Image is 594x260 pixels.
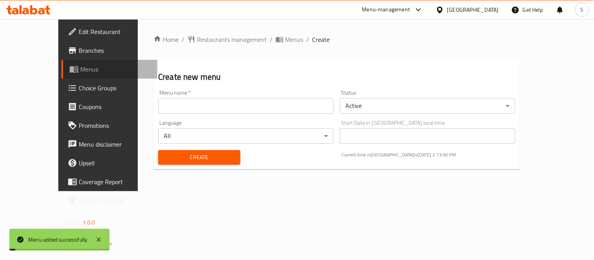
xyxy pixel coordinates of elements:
[362,5,410,14] div: Menu-management
[61,116,157,135] a: Promotions
[158,128,334,144] div: All
[79,158,151,168] span: Upsell
[79,177,151,186] span: Coverage Report
[276,35,303,44] a: Menus
[306,35,309,44] li: /
[61,135,157,154] a: Menu disclaimer
[153,35,520,44] nav: breadcrumb
[62,217,81,228] span: Version:
[164,152,234,162] span: Create
[61,41,157,60] a: Branches
[79,196,151,205] span: Grocery Checklist
[61,60,157,79] a: Menus
[79,102,151,111] span: Coupons
[270,35,273,44] li: /
[341,151,515,158] p: Current time in [GEOGRAPHIC_DATA] is [DATE] 2:13:36 PM
[61,172,157,191] a: Coverage Report
[79,27,151,36] span: Edit Restaurant
[61,191,157,210] a: Grocery Checklist
[61,154,157,172] a: Upsell
[28,235,88,244] div: Menu added successfully
[447,5,499,14] div: [GEOGRAPHIC_DATA]
[340,98,515,114] div: Active
[80,65,151,74] span: Menus
[83,217,95,228] span: 1.0.0
[158,71,515,83] h2: Create new menu
[79,140,151,149] span: Menu disclaimer
[61,79,157,97] a: Choice Groups
[158,98,334,114] input: Please enter Menu name
[581,5,584,14] span: S
[188,35,267,44] a: Restaurants management
[312,35,330,44] span: Create
[79,121,151,130] span: Promotions
[197,35,267,44] span: Restaurants management
[79,83,151,93] span: Choice Groups
[153,35,179,44] a: Home
[285,35,303,44] span: Menus
[61,97,157,116] a: Coupons
[182,35,184,44] li: /
[158,150,240,165] button: Create
[79,46,151,55] span: Branches
[61,22,157,41] a: Edit Restaurant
